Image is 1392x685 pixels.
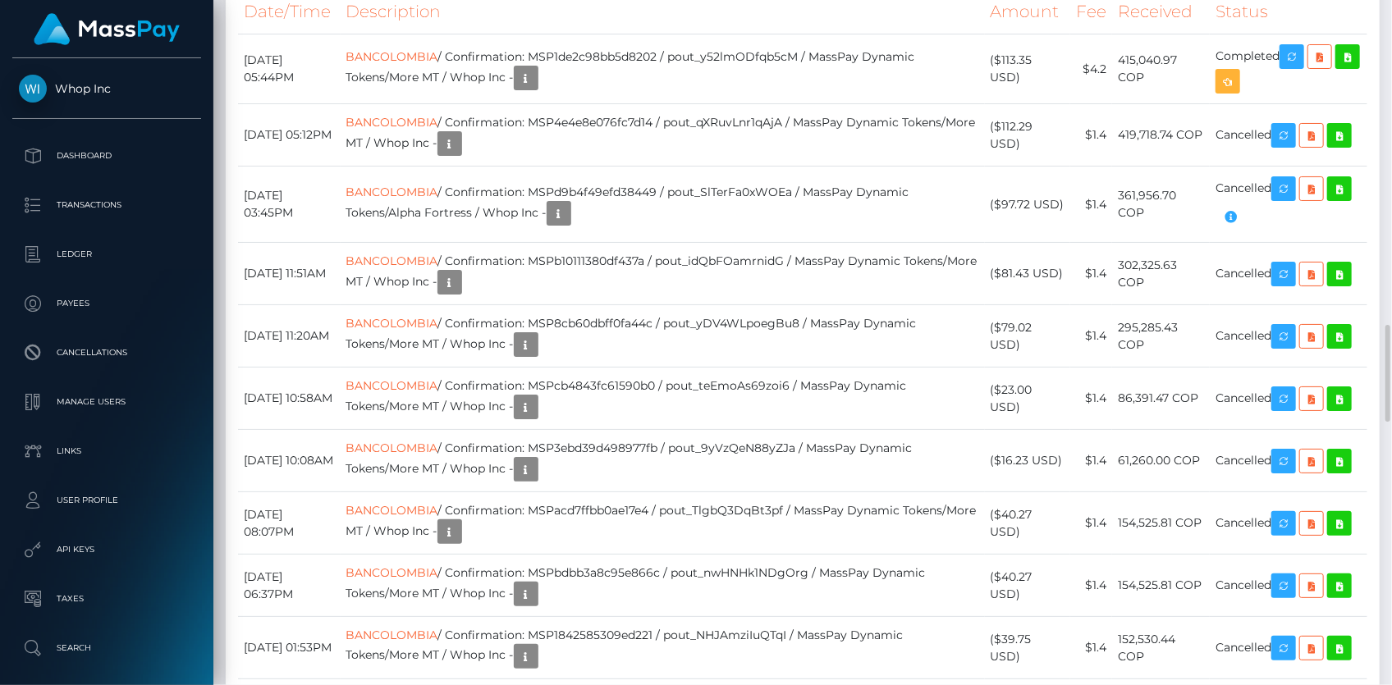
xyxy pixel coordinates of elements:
p: Search [19,636,195,660]
td: Cancelled [1210,617,1367,679]
td: 302,325.63 COP [1112,243,1210,305]
a: Ledger [12,234,201,275]
td: [DATE] 05:44PM [238,34,341,104]
a: Links [12,431,201,472]
a: Taxes [12,578,201,619]
td: / Confirmation: MSPcb4843fc61590b0 / pout_teEmoAs69zoi6 / MassPay Dynamic Tokens/More MT / Whop I... [341,368,985,430]
td: Cancelled [1210,104,1367,167]
td: $1.4 [1070,104,1112,167]
td: 154,525.81 COP [1112,492,1210,555]
a: BANCOLOMBIA [346,503,438,518]
td: ($97.72 USD) [985,167,1071,243]
td: ($23.00 USD) [985,368,1071,430]
td: Cancelled [1210,167,1367,243]
td: [DATE] 03:45PM [238,167,341,243]
td: ($39.75 USD) [985,617,1071,679]
a: Transactions [12,185,201,226]
td: Cancelled [1210,555,1367,617]
td: $1.4 [1070,305,1112,368]
p: User Profile [19,488,195,513]
td: / Confirmation: MSPd9b4f49efd38449 / pout_SlTerFa0xWOEa / MassPay Dynamic Tokens/Alpha Fortress /... [341,167,985,243]
td: ($112.29 USD) [985,104,1071,167]
td: Cancelled [1210,430,1367,492]
td: Completed [1210,34,1367,104]
td: / Confirmation: MSP8cb60dbff0fa44c / pout_yDV4WLpoegBu8 / MassPay Dynamic Tokens/More MT / Whop I... [341,305,985,368]
a: API Keys [12,529,201,570]
a: Dashboard [12,135,201,176]
p: Transactions [19,193,195,217]
td: 154,525.81 COP [1112,555,1210,617]
td: ($16.23 USD) [985,430,1071,492]
td: [DATE] 06:37PM [238,555,341,617]
td: / Confirmation: MSP1de2c98bb5d8202 / pout_y52lmODfqb5cM / MassPay Dynamic Tokens/More MT / Whop I... [341,34,985,104]
a: BANCOLOMBIA [346,49,438,64]
span: Whop Inc [12,81,201,96]
td: 61,260.00 COP [1112,430,1210,492]
td: 361,956.70 COP [1112,167,1210,243]
td: Cancelled [1210,368,1367,430]
a: Payees [12,283,201,324]
a: BANCOLOMBIA [346,185,438,199]
p: Payees [19,291,195,316]
a: Cancellations [12,332,201,373]
a: User Profile [12,480,201,521]
p: Ledger [19,242,195,267]
td: ($113.35 USD) [985,34,1071,104]
td: / Confirmation: MSPacd7ffbb0ae17e4 / pout_TlgbQ3DqBt3pf / MassPay Dynamic Tokens/More MT / Whop I... [341,492,985,555]
td: / Confirmation: MSPbdbb3a8c95e866c / pout_nwHNHk1NDgOrg / MassPay Dynamic Tokens/More MT / Whop I... [341,555,985,617]
td: [DATE] 01:53PM [238,617,341,679]
td: $1.4 [1070,617,1112,679]
td: $4.2 [1070,34,1112,104]
td: [DATE] 08:07PM [238,492,341,555]
td: ($40.27 USD) [985,492,1071,555]
td: [DATE] 11:20AM [238,305,341,368]
a: BANCOLOMBIA [346,565,438,580]
td: 152,530.44 COP [1112,617,1210,679]
a: BANCOLOMBIA [346,316,438,331]
td: [DATE] 10:08AM [238,430,341,492]
td: Cancelled [1210,305,1367,368]
p: Taxes [19,587,195,611]
a: Manage Users [12,381,201,422]
p: API Keys [19,537,195,562]
td: ($79.02 USD) [985,305,1071,368]
td: $1.4 [1070,430,1112,492]
td: [DATE] 05:12PM [238,104,341,167]
a: BANCOLOMBIA [346,115,438,130]
td: 86,391.47 COP [1112,368,1210,430]
td: [DATE] 10:58AM [238,368,341,430]
td: / Confirmation: MSP4e4e8e076fc7d14 / pout_qXRuvLnr1qAjA / MassPay Dynamic Tokens/More MT / Whop I... [341,104,985,167]
img: MassPay Logo [34,13,180,45]
td: ($81.43 USD) [985,243,1071,305]
a: BANCOLOMBIA [346,253,438,268]
a: BANCOLOMBIA [346,378,438,393]
p: Links [19,439,195,464]
p: Cancellations [19,340,195,365]
td: $1.4 [1070,555,1112,617]
td: ($40.27 USD) [985,555,1071,617]
td: / Confirmation: MSPb10111380df437a / pout_idQbFOamrnidG / MassPay Dynamic Tokens/More MT / Whop I... [341,243,985,305]
td: Cancelled [1210,243,1367,305]
td: $1.4 [1070,243,1112,305]
a: BANCOLOMBIA [346,628,438,642]
a: Search [12,628,201,669]
td: / Confirmation: MSP3ebd39d498977fb / pout_9yVzQeN88yZJa / MassPay Dynamic Tokens/More MT / Whop I... [341,430,985,492]
p: Dashboard [19,144,195,168]
td: $1.4 [1070,167,1112,243]
td: [DATE] 11:51AM [238,243,341,305]
p: Manage Users [19,390,195,414]
td: $1.4 [1070,368,1112,430]
td: 419,718.74 COP [1112,104,1210,167]
td: 415,040.97 COP [1112,34,1210,104]
img: Whop Inc [19,75,47,103]
td: $1.4 [1070,492,1112,555]
td: Cancelled [1210,492,1367,555]
td: / Confirmation: MSP1842585309ed221 / pout_NHJAmziIuQTqI / MassPay Dynamic Tokens/More MT / Whop I... [341,617,985,679]
td: 295,285.43 COP [1112,305,1210,368]
a: BANCOLOMBIA [346,441,438,455]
